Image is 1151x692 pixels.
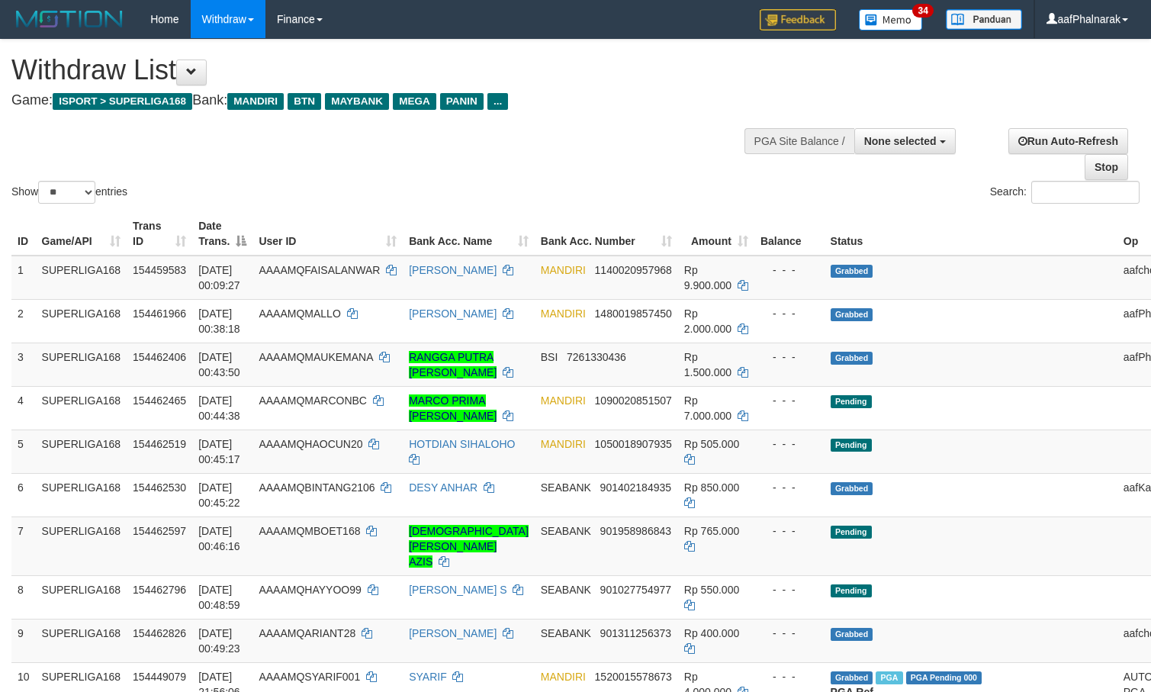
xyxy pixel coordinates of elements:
span: MANDIRI [227,93,284,110]
td: 2 [11,299,36,343]
a: DESY ANHAR [409,481,477,494]
span: [DATE] 00:48:59 [198,584,240,611]
span: 154462826 [133,627,186,639]
span: Pending [831,584,872,597]
th: Trans ID: activate to sort column ascending [127,212,192,256]
span: AAAAMQARIANT28 [259,627,355,639]
span: [DATE] 00:44:38 [198,394,240,422]
span: Rp 765.000 [684,525,739,537]
div: - - - [760,262,818,278]
th: Status [825,212,1117,256]
span: [DATE] 00:09:27 [198,264,240,291]
img: Button%20Memo.svg [859,9,923,31]
label: Show entries [11,181,127,204]
h1: Withdraw List [11,55,752,85]
span: MAYBANK [325,93,389,110]
span: Rp 7.000.000 [684,394,731,422]
td: SUPERLIGA168 [36,575,127,619]
th: Amount: activate to sort column ascending [678,212,754,256]
span: [DATE] 00:49:23 [198,627,240,655]
td: 8 [11,575,36,619]
a: SYARIF [409,671,447,683]
span: Rp 1.500.000 [684,351,731,378]
span: Rp 400.000 [684,627,739,639]
span: MANDIRI [541,394,586,407]
th: Bank Acc. Name: activate to sort column ascending [403,212,535,256]
a: [PERSON_NAME] [409,307,497,320]
td: SUPERLIGA168 [36,517,127,575]
span: Copy 901402184935 to clipboard [600,481,671,494]
div: - - - [760,349,818,365]
a: [PERSON_NAME] [409,264,497,276]
a: Stop [1085,154,1128,180]
span: Copy 1090020851507 to clipboard [595,394,672,407]
td: 6 [11,473,36,517]
img: Feedback.jpg [760,9,836,31]
span: SEABANK [541,481,591,494]
span: 154462519 [133,438,186,450]
div: PGA Site Balance / [744,128,854,154]
span: AAAAMQSYARIF001 [259,671,360,683]
a: RANGGA PUTRA [PERSON_NAME] [409,351,497,378]
span: SEABANK [541,584,591,596]
a: [DEMOGRAPHIC_DATA][PERSON_NAME] AZIS [409,525,529,568]
span: Grabbed [831,671,873,684]
span: Rp 850.000 [684,481,739,494]
label: Search: [990,181,1140,204]
input: Search: [1031,181,1140,204]
span: 34 [912,4,933,18]
select: Showentries [38,181,95,204]
span: 154449079 [133,671,186,683]
a: MARCO PRIMA [PERSON_NAME] [409,394,497,422]
span: MANDIRI [541,307,586,320]
td: SUPERLIGA168 [36,619,127,662]
span: AAAAMQHAOCUN20 [259,438,362,450]
button: None selected [854,128,956,154]
span: Pending [831,439,872,452]
span: MANDIRI [541,671,586,683]
span: Grabbed [831,265,873,278]
td: SUPERLIGA168 [36,430,127,473]
span: SEABANK [541,627,591,639]
span: Copy 901958986843 to clipboard [600,525,671,537]
span: Copy 1480019857450 to clipboard [595,307,672,320]
span: PGA Pending [906,671,982,684]
div: - - - [760,582,818,597]
span: [DATE] 00:45:17 [198,438,240,465]
span: Copy 1140020957968 to clipboard [595,264,672,276]
span: PANIN [440,93,484,110]
a: HOTDIAN SIHALOHO [409,438,515,450]
th: Game/API: activate to sort column ascending [36,212,127,256]
span: 154459583 [133,264,186,276]
span: AAAAMQBINTANG2106 [259,481,375,494]
span: Rp 550.000 [684,584,739,596]
span: AAAAMQFAISALANWAR [259,264,380,276]
span: Rp 2.000.000 [684,307,731,335]
span: 154461966 [133,307,186,320]
span: [DATE] 00:46:16 [198,525,240,552]
img: panduan.png [946,9,1022,30]
span: Rp 505.000 [684,438,739,450]
span: Rp 9.900.000 [684,264,731,291]
div: - - - [760,306,818,321]
img: MOTION_logo.png [11,8,127,31]
td: SUPERLIGA168 [36,473,127,517]
span: SEABANK [541,525,591,537]
span: MANDIRI [541,264,586,276]
span: MANDIRI [541,438,586,450]
span: AAAAMQMALLO [259,307,340,320]
td: SUPERLIGA168 [36,299,127,343]
span: AAAAMQMBOET168 [259,525,360,537]
span: None selected [864,135,937,147]
span: AAAAMQMARCONBC [259,394,367,407]
span: Copy 7261330436 to clipboard [567,351,626,363]
th: Balance [754,212,825,256]
td: 9 [11,619,36,662]
span: 154462597 [133,525,186,537]
th: User ID: activate to sort column ascending [252,212,403,256]
th: Bank Acc. Number: activate to sort column ascending [535,212,678,256]
span: 154462796 [133,584,186,596]
span: Copy 901027754977 to clipboard [600,584,671,596]
td: SUPERLIGA168 [36,386,127,430]
div: - - - [760,480,818,495]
